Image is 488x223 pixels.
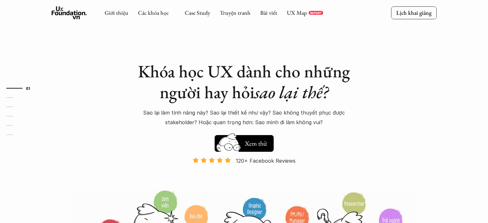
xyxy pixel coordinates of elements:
a: Xem thử [215,132,274,152]
p: 120+ Facebook Reviews [236,156,295,166]
a: Truyện tranh [220,9,251,16]
em: sao lại thế? [254,81,328,103]
a: REPORT [309,11,323,15]
a: Các khóa học [138,9,169,16]
h1: Khóa học UX dành cho những người hay hỏi [132,61,356,103]
a: Lịch khai giảng [391,6,437,19]
a: 01 [6,84,37,92]
a: Bài viết [260,9,277,16]
a: UX Map [287,9,307,16]
a: 120+ Facebook Reviews [187,157,301,189]
h5: Xem thử [245,139,267,148]
p: Lịch khai giảng [396,9,432,16]
a: Giới thiệu [105,9,128,16]
p: REPORT [310,11,322,15]
strong: 01 [26,86,30,90]
p: Sao lại làm tính năng này? Sao lại thiết kế như vậy? Sao không thuyết phục được stakeholder? Hoặc... [132,108,356,127]
a: Case Study [185,9,210,16]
